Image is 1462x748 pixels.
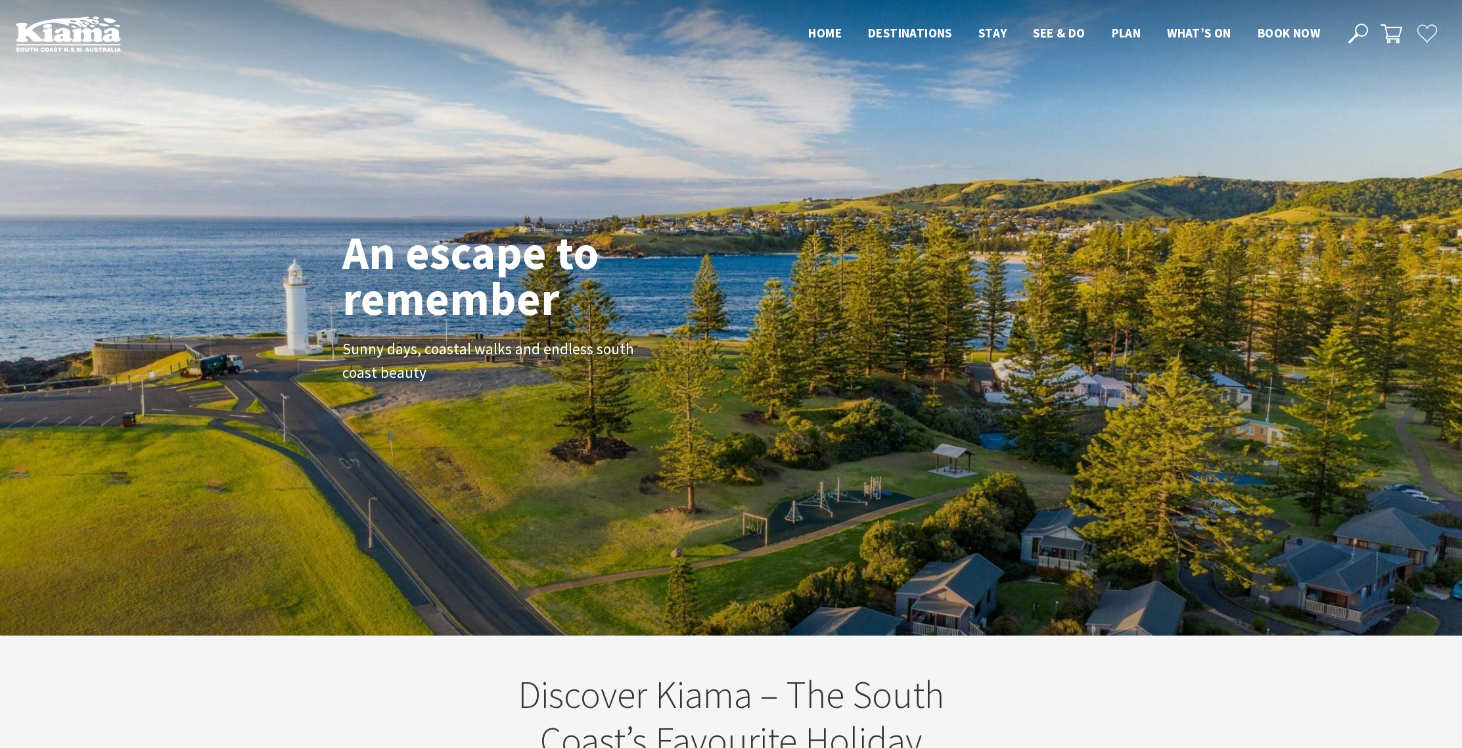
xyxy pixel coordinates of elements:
span: Home [808,25,842,41]
h1: An escape to remember [342,229,704,321]
span: What’s On [1167,25,1231,41]
span: Destinations [868,25,952,41]
span: Plan [1112,25,1141,41]
span: See & Do [1033,25,1085,41]
img: Kiama Logo [16,16,121,52]
nav: Main Menu [795,23,1333,45]
span: Book now [1258,25,1320,41]
span: Stay [978,25,1007,41]
p: Sunny days, coastal walks and endless south coast beauty [342,337,638,386]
